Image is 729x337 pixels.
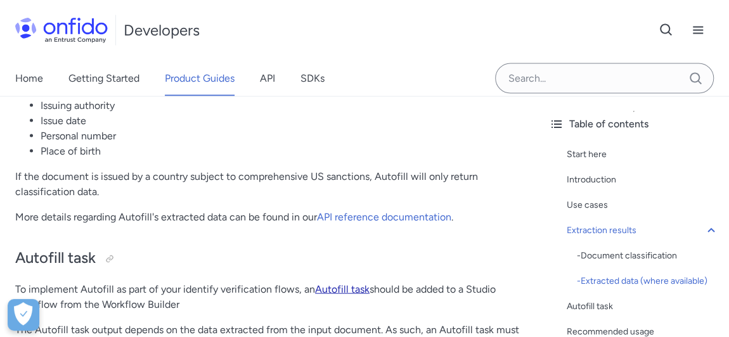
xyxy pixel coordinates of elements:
[650,15,682,46] button: Open search button
[690,23,706,38] svg: Open navigation menu button
[577,248,719,264] a: -Document classification
[577,274,719,289] div: - Extracted data (where available)
[68,61,139,96] a: Getting Started
[15,18,108,43] img: Onfido Logo
[8,299,39,331] div: Cookie Preferences
[41,144,524,159] li: Place of birth
[124,20,200,41] h1: Developers
[577,274,719,289] a: -Extracted data (where available)
[567,299,719,314] a: Autofill task
[567,147,719,162] a: Start here
[165,61,235,96] a: Product Guides
[8,299,39,331] button: Open Preferences
[260,61,275,96] a: API
[682,15,714,46] button: Open navigation menu button
[41,113,524,129] li: Issue date
[315,283,370,295] a: Autofill task
[41,129,524,144] li: Personal number
[567,172,719,188] a: Introduction
[41,98,524,113] li: Issuing authority
[15,61,43,96] a: Home
[659,23,674,38] svg: Open search button
[317,211,451,223] a: API reference documentation
[15,169,524,200] p: If the document is issued by a country subject to comprehensive US sanctions, Autofill will only ...
[567,223,719,238] a: Extraction results
[300,61,325,96] a: SDKs
[549,117,719,132] div: Table of contents
[15,282,524,312] p: To implement Autofill as part of your identify verification flows, an should be added to a Studio...
[15,210,524,225] p: More details regarding Autofill's extracted data can be found in our .
[567,198,719,213] a: Use cases
[495,63,714,94] input: Onfido search input field
[15,248,524,269] h2: Autofill task
[577,248,719,264] div: - Document classification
